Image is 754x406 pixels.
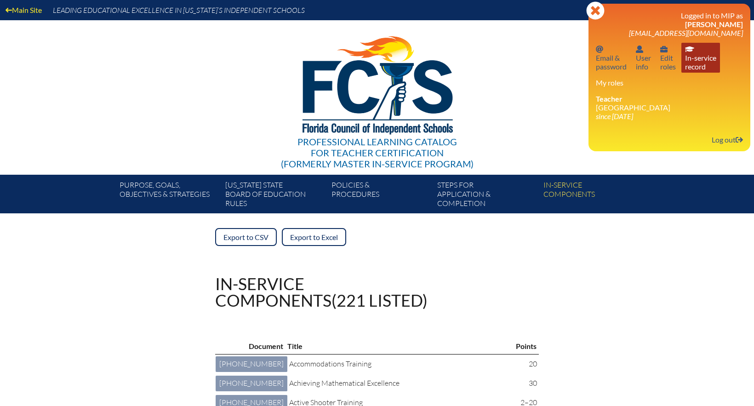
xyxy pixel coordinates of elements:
a: [PHONE_NUMBER] [216,376,287,391]
p: Accommodations Training [289,358,510,370]
svg: User info [660,46,668,53]
span: [EMAIL_ADDRESS][DOMAIN_NAME] [629,29,743,37]
h3: My roles [596,78,743,87]
a: User infoEditroles [657,43,680,73]
svg: Close [586,1,605,20]
svg: Email password [596,46,603,53]
a: Professional Learning Catalog for Teacher Certification(formerly Master In-service Program) [277,18,477,171]
h3: Logged in to MIP as [596,11,743,37]
a: Policies &Procedures [328,178,434,213]
div: Professional Learning Catalog (formerly Master In-service Program) [281,136,474,169]
svg: Log out [736,136,743,143]
p: Title [287,340,506,352]
p: Document [217,340,283,352]
a: [PHONE_NUMBER] [216,356,287,372]
span: [PERSON_NAME] [685,20,743,29]
a: Purpose, goals,objectives & strategies [116,178,222,213]
p: Achieving Mathematical Excellence [289,377,510,389]
svg: User info [636,46,643,53]
a: Export to CSV [215,228,277,246]
a: User infoUserinfo [632,43,655,73]
a: Steps forapplication & completion [434,178,539,213]
span: for Teacher Certification [311,147,444,158]
a: Log outLog out [708,133,747,146]
svg: In-service record [685,46,694,53]
p: Points [516,340,537,352]
li: [GEOGRAPHIC_DATA] [596,94,743,120]
a: In-service recordIn-servicerecord [681,43,720,73]
span: Teacher [596,94,623,103]
a: Export to Excel [282,228,346,246]
p: 30 [518,377,537,389]
i: since [DATE] [596,112,633,120]
a: In-servicecomponents [540,178,645,213]
a: Main Site [2,4,46,16]
a: [US_STATE] StateBoard of Education rules [222,178,327,213]
a: Email passwordEmail &password [592,43,630,73]
p: 20 [518,358,537,370]
h1: In-service components (221 listed) [215,275,428,309]
img: FCISlogo221.eps [282,20,472,146]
